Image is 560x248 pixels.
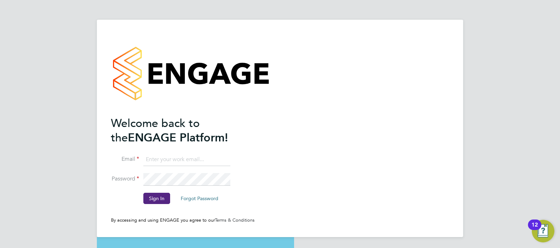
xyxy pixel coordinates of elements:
[531,225,538,234] div: 12
[111,116,248,145] h2: ENGAGE Platform!
[111,175,139,183] label: Password
[532,220,554,242] button: Open Resource Center, 12 new notifications
[111,217,255,223] span: By accessing and using ENGAGE you agree to our
[111,155,139,163] label: Email
[175,193,224,204] button: Forgot Password
[143,153,230,166] input: Enter your work email...
[215,217,255,223] a: Terms & Conditions
[111,116,200,145] span: Welcome back to the
[143,193,170,204] button: Sign In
